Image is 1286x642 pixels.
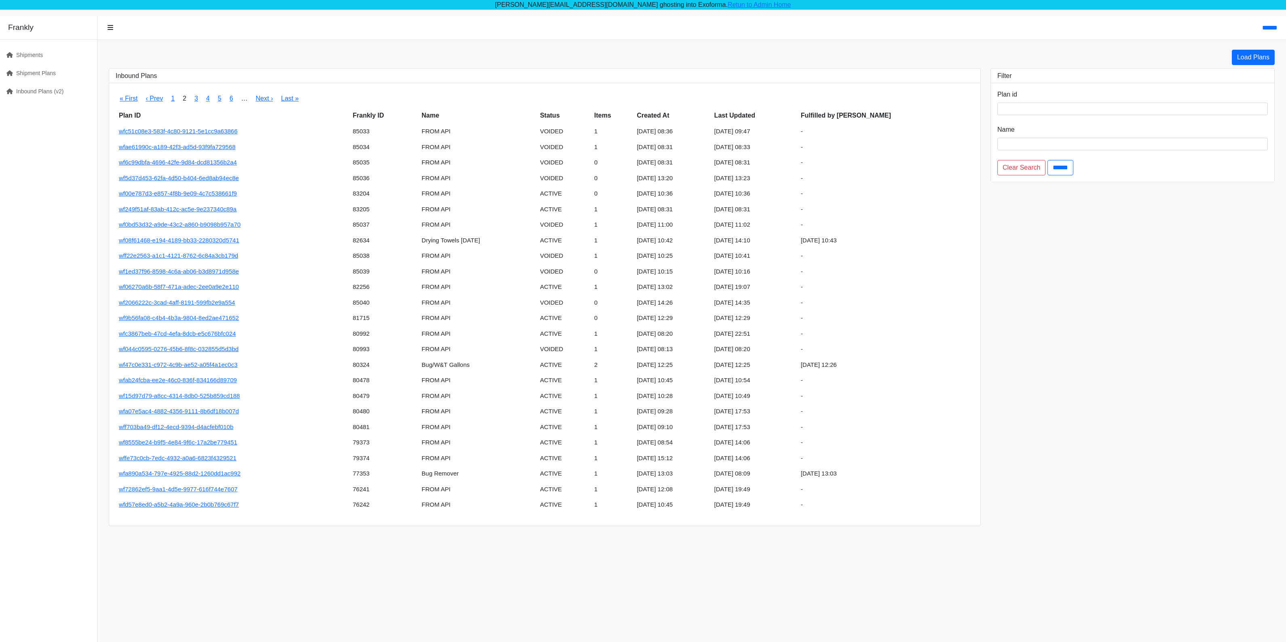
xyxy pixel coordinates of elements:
[119,439,237,446] a: wf8555be24-b9f5-4e84-9f6c-17a2be779451
[798,404,974,419] td: -
[237,90,252,107] span: …
[418,310,537,326] td: FROM API
[798,435,974,450] td: -
[711,248,798,264] td: [DATE] 10:41
[418,388,537,404] td: FROM API
[711,341,798,357] td: [DATE] 08:20
[418,450,537,466] td: FROM API
[633,388,711,404] td: [DATE] 10:28
[350,295,418,311] td: 85040
[798,466,974,482] td: [DATE] 13:03
[537,279,591,295] td: ACTIVE
[591,482,633,497] td: 1
[119,314,239,321] a: wf9b56fa08-c4b4-4b3a-9804-8ed2ae471652
[119,361,238,368] a: wf47c0e331-c972-4c9b-ae52-a05f4a1ec0c3
[418,357,537,373] td: Bug/W&T Gallons
[711,264,798,280] td: [DATE] 10:16
[798,497,974,513] td: -
[591,124,633,139] td: 1
[591,217,633,233] td: 1
[711,373,798,388] td: [DATE] 10:54
[418,326,537,342] td: FROM API
[591,310,633,326] td: 0
[798,217,974,233] td: -
[591,466,633,482] td: 1
[119,408,239,415] a: wfa07e5ac4-4882-4356-9111-8b6df18b007d
[711,107,798,124] th: Last Updated
[633,202,711,217] td: [DATE] 08:31
[591,279,633,295] td: 1
[798,107,974,124] th: Fulfilled by [PERSON_NAME]
[1232,50,1275,65] a: Load Plans
[591,155,633,170] td: 0
[633,482,711,497] td: [DATE] 12:08
[711,155,798,170] td: [DATE] 08:31
[119,237,239,244] a: wf08f61468-e194-4189-bb33-2280320d5741
[711,357,798,373] td: [DATE] 12:25
[798,186,974,202] td: -
[350,497,418,513] td: 76242
[537,139,591,155] td: VOIDED
[798,139,974,155] td: -
[591,326,633,342] td: 1
[119,252,238,259] a: wff22e2563-a1c1-4121-8762-6c84a3cb179d
[633,155,711,170] td: [DATE] 08:31
[591,233,633,248] td: 1
[120,95,137,102] a: « First
[711,310,798,326] td: [DATE] 12:29
[256,95,273,102] a: Next ›
[728,1,791,8] a: Retun to Admin Home
[633,435,711,450] td: [DATE] 08:54
[591,264,633,280] td: 0
[418,295,537,311] td: FROM API
[537,341,591,357] td: VOIDED
[350,450,418,466] td: 79374
[633,217,711,233] td: [DATE] 11:00
[537,155,591,170] td: VOIDED
[798,264,974,280] td: -
[119,299,235,306] a: wf2066222c-3cad-4aff-8191-599fb2e9a554
[591,139,633,155] td: 1
[633,404,711,419] td: [DATE] 09:28
[633,124,711,139] td: [DATE] 08:36
[798,373,974,388] td: -
[119,128,238,135] a: wfc51c08e3-583f-4c80-9121-5e1cc9a63866
[633,310,711,326] td: [DATE] 12:29
[633,295,711,311] td: [DATE] 14:26
[537,217,591,233] td: VOIDED
[179,90,190,107] span: 2
[119,423,233,430] a: wff703ba49-df12-4ecd-9394-d4acfebf010b
[116,107,350,124] th: Plan ID
[350,482,418,497] td: 76241
[591,357,633,373] td: 2
[119,268,239,275] a: wf1ed37f96-8598-4c6a-ab06-b3d8971d958e
[119,470,241,477] a: wfa890a534-797e-4925-88d2-1260dd1ac992
[418,186,537,202] td: FROM API
[119,486,238,493] a: wf72862ef5-9aa1-4d5e-9977-616f744e7607
[633,341,711,357] td: [DATE] 08:13
[194,95,198,102] a: 3
[633,233,711,248] td: [DATE] 10:42
[116,90,974,107] nav: pager
[537,435,591,450] td: ACTIVE
[633,170,711,186] td: [DATE] 13:20
[218,95,222,102] a: 5
[350,170,418,186] td: 85036
[633,139,711,155] td: [DATE] 08:31
[537,450,591,466] td: ACTIVE
[119,455,237,461] a: wffe73c0cb-7edc-4932-a0a6-6823f4329521
[711,186,798,202] td: [DATE] 10:36
[633,450,711,466] td: [DATE] 15:12
[591,107,633,124] th: Items
[798,248,974,264] td: -
[537,107,591,124] th: Status
[591,341,633,357] td: 1
[418,248,537,264] td: FROM API
[537,404,591,419] td: ACTIVE
[711,435,798,450] td: [DATE] 14:06
[418,264,537,280] td: FROM API
[537,295,591,311] td: VOIDED
[350,186,418,202] td: 83204
[537,373,591,388] td: ACTIVE
[418,341,537,357] td: FROM API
